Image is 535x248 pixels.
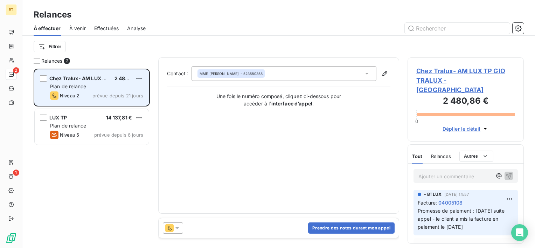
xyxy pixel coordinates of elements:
[94,132,143,138] span: prévue depuis 6 jours
[438,199,463,206] span: 04005108
[114,75,141,81] span: 2 480,86 €
[49,75,140,81] span: Chez Tralux- AM LUX TP GIO TRALUX
[60,132,79,138] span: Niveau 5
[50,123,86,129] span: Plan de relance
[200,71,263,76] div: - 523680358
[127,25,146,32] span: Analyse
[443,125,481,132] span: Déplier le détail
[459,151,493,162] button: Autres
[200,71,239,76] span: MME [PERSON_NAME]
[64,58,70,64] span: 2
[167,70,192,77] label: Contact :
[405,23,510,34] input: Rechercher
[92,93,143,98] span: prévue depuis 21 jours
[34,69,150,248] div: grid
[271,101,313,106] strong: interface d’appel
[50,83,86,89] span: Plan de relance
[418,208,506,230] span: Promesse de paiement : [DATE] suite appel - le client a mis la facture en paiement le [DATE]
[416,95,515,109] h3: 2 480,86 €
[13,67,19,74] span: 2
[424,191,442,198] span: - BTLUX
[6,233,17,244] img: Logo LeanPay
[511,224,528,241] div: Open Intercom Messenger
[440,125,491,133] button: Déplier le détail
[412,153,423,159] span: Tout
[418,199,437,206] span: Facture :
[444,192,469,197] span: [DATE] 14:57
[416,66,515,95] span: Chez Tralux- AM LUX TP GIO TRALUX - [GEOGRAPHIC_DATA]
[34,41,66,52] button: Filtrer
[6,4,17,15] div: BT
[106,115,132,120] span: 14 137,81 €
[60,93,79,98] span: Niveau 2
[94,25,119,32] span: Effectuées
[209,92,349,107] p: Une fois le numéro composé, cliquez ci-dessous pour accéder à l’ :
[431,153,451,159] span: Relances
[34,25,61,32] span: À effectuer
[415,118,418,124] span: 0
[41,57,62,64] span: Relances
[13,170,19,176] span: 1
[308,222,395,234] button: Prendre des notes durant mon appel
[49,115,67,120] span: LUX TP
[34,8,71,21] h3: Relances
[69,25,86,32] span: À venir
